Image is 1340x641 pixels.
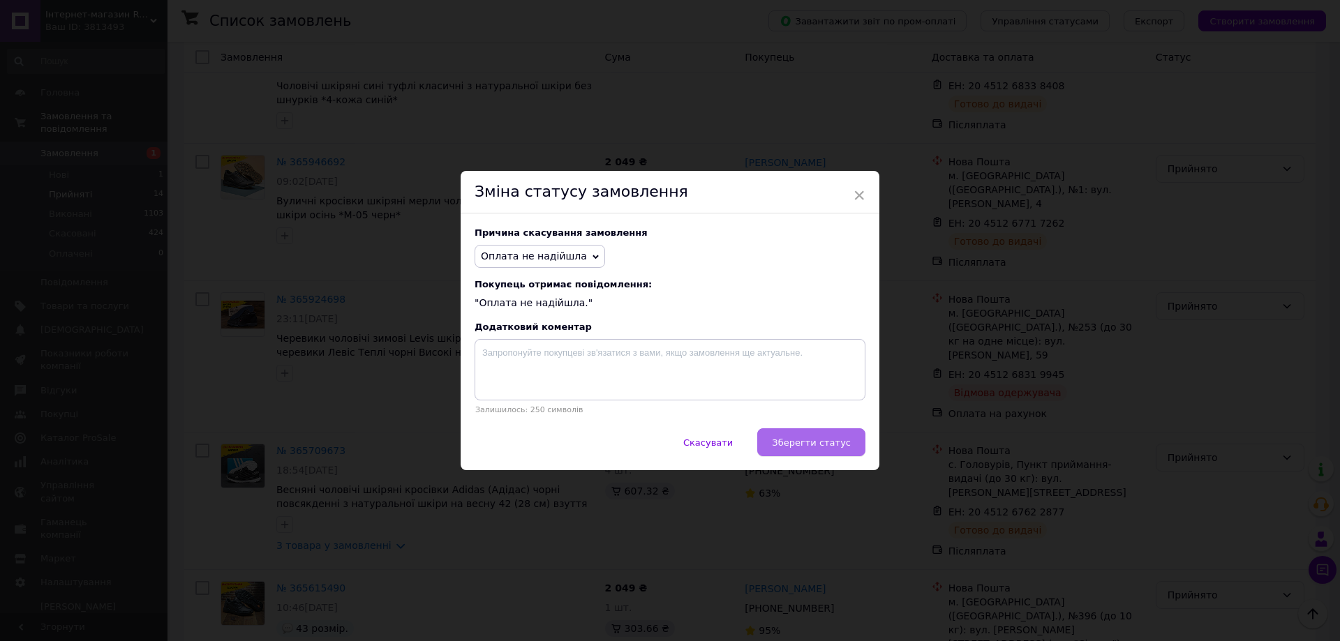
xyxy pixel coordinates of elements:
[475,405,865,414] p: Залишилось: 250 символів
[475,279,865,310] div: "Оплата не надійшла."
[683,437,733,448] span: Скасувати
[475,227,865,238] div: Причина скасування замовлення
[669,428,747,456] button: Скасувати
[772,437,851,448] span: Зберегти статус
[481,250,587,262] span: Оплата не надійшла
[757,428,865,456] button: Зберегти статус
[461,171,879,213] div: Зміна статусу замовлення
[475,322,865,332] div: Додатковий коментар
[853,183,865,207] span: ×
[475,279,865,289] span: Покупець отримає повідомлення:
